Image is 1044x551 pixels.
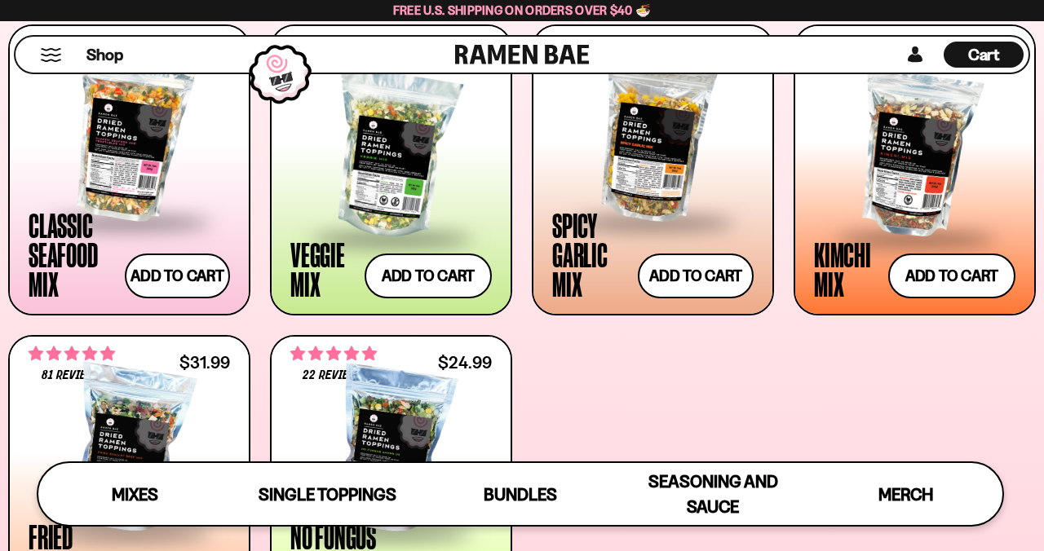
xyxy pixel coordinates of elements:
span: 4.82 stars [290,343,377,364]
button: Add to cart [888,253,1015,298]
a: 4.75 stars 963 reviews $25.99 Spicy Garlic Mix Add to cart [532,24,774,315]
a: 4.68 stars 2831 reviews $26.99 Classic Seafood Mix Add to cart [8,24,250,315]
button: Add to cart [125,253,230,298]
div: Kimchi Mix [814,240,880,298]
button: Add to cart [638,253,754,298]
span: Merch [878,484,933,505]
div: Cart [944,37,1024,73]
span: Shop [86,44,123,66]
span: Free U.S. Shipping on Orders over $40 🍜 [393,2,652,18]
div: $31.99 [179,355,230,370]
a: Bundles [424,463,617,525]
span: Seasoning and Sauce [648,471,778,517]
span: 4.83 stars [29,343,115,364]
span: Mixes [112,484,158,505]
div: Veggie Mix [290,240,356,298]
span: Cart [968,45,1000,64]
a: Mixes [38,463,231,525]
button: Add to cart [365,253,492,298]
a: Merch [810,463,1002,525]
div: Classic Seafood Mix [29,210,117,298]
span: Bundles [484,484,557,505]
a: 4.76 stars 1409 reviews $24.99 Veggie Mix Add to cart [270,24,512,315]
button: Mobile Menu Trigger [40,48,62,62]
span: Single Toppings [259,484,396,505]
div: Spicy Garlic Mix [552,210,630,298]
a: 4.76 stars 436 reviews $25.99 Kimchi Mix Add to cart [794,24,1036,315]
div: $24.99 [438,355,492,370]
a: Single Toppings [231,463,423,525]
a: Seasoning and Sauce [617,463,809,525]
a: Shop [86,42,123,68]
